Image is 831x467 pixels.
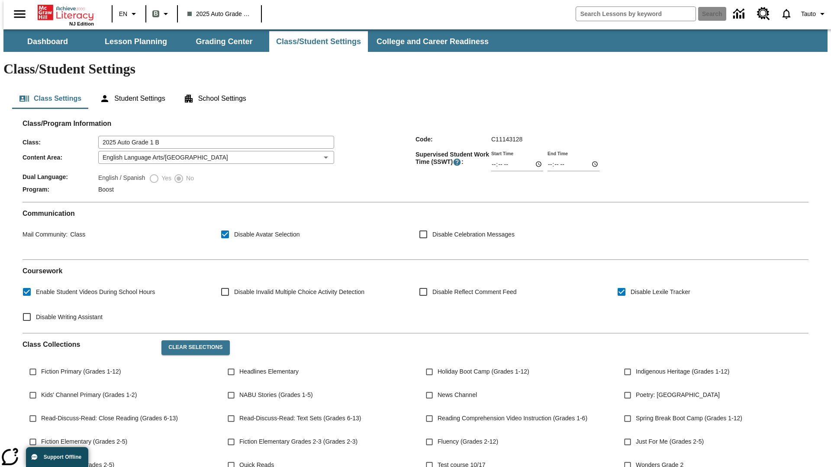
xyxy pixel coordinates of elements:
h2: Communication [23,209,808,218]
span: Poetry: [GEOGRAPHIC_DATA] [636,390,720,400]
span: Content Area : [23,154,98,161]
a: Notifications [775,3,798,25]
button: Open side menu [7,1,32,27]
span: Disable Celebration Messages [432,230,515,239]
label: Start Time [491,150,513,157]
span: Fiction Primary (Grades 1-12) [41,367,121,376]
span: Kids' Channel Primary (Grades 1-2) [41,390,137,400]
button: Class/Student Settings [269,31,368,52]
button: Supervised Student Work Time is the timeframe when students can take LevelSet and when lessons ar... [453,158,461,166]
div: Class/Program Information [23,128,808,195]
span: Fluency (Grades 2-12) [438,437,498,446]
div: SubNavbar [3,29,828,52]
span: Boost [98,186,114,193]
span: Enable Student Videos During School Hours [36,288,155,297]
a: Resource Center, Will open in new tab [752,2,775,26]
span: Dual Language : [23,173,98,180]
div: English Language Arts/[GEOGRAPHIC_DATA] [98,151,334,164]
input: search field [576,7,696,21]
span: NJ Edition [69,21,94,26]
span: Disable Writing Assistant [36,313,103,322]
span: EN [119,10,127,19]
span: B [154,8,158,19]
div: Communication [23,209,808,253]
button: Dashboard [4,31,91,52]
button: Clear Selections [161,340,229,355]
input: Class [98,136,334,149]
span: Support Offline [44,454,81,460]
div: Class/Student Settings [12,88,819,109]
span: C11143128 [491,136,522,143]
button: Boost Class color is gray green. Change class color [149,6,174,22]
button: Grading Center [181,31,267,52]
span: Disable Avatar Selection [234,230,300,239]
span: No [184,174,194,183]
label: End Time [548,150,568,157]
span: 2025 Auto Grade 1 B [187,10,251,19]
span: Yes [159,174,171,183]
button: Lesson Planning [93,31,179,52]
span: Spring Break Boot Camp (Grades 1-12) [636,414,742,423]
button: Profile/Settings [798,6,831,22]
div: SubNavbar [3,31,496,52]
div: Home [38,3,94,26]
span: News Channel [438,390,477,400]
h2: Class/Program Information [23,119,808,128]
h2: Class Collections [23,340,155,349]
button: Student Settings [93,88,172,109]
span: NABU Stories (Grades 1-5) [239,390,313,400]
span: Disable Reflect Comment Feed [432,288,517,297]
span: Mail Community : [23,231,68,238]
button: Class Settings [12,88,88,109]
span: Disable Invalid Multiple Choice Activity Detection [234,288,364,297]
span: Just For Me (Grades 2-5) [636,437,704,446]
span: Supervised Student Work Time (SSWT) : [415,151,491,166]
span: Indigenous Heritage (Grades 1-12) [636,367,729,376]
a: Data Center [728,2,752,26]
span: Holiday Boot Camp (Grades 1-12) [438,367,529,376]
span: Fiction Elementary (Grades 2-5) [41,437,127,446]
span: Read-Discuss-Read: Text Sets (Grades 6-13) [239,414,361,423]
span: Class : [23,139,98,146]
span: Reading Comprehension Video Instruction (Grades 1-6) [438,414,587,423]
span: Program : [23,186,98,193]
span: Disable Lexile Tracker [631,288,690,297]
button: College and Career Readiness [370,31,496,52]
span: Fiction Elementary Grades 2-3 (Grades 2-3) [239,437,358,446]
button: Support Offline [26,447,88,467]
button: School Settings [177,88,253,109]
span: Headlines Elementary [239,367,299,376]
span: Read-Discuss-Read: Close Reading (Grades 6-13) [41,414,178,423]
span: Class [68,231,85,238]
button: Language: EN, Select a language [115,6,143,22]
span: Tauto [801,10,816,19]
span: Code : [415,136,491,143]
a: Home [38,4,94,21]
h1: Class/Student Settings [3,61,828,77]
div: Coursework [23,267,808,326]
h2: Course work [23,267,808,275]
label: English / Spanish [98,173,145,184]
